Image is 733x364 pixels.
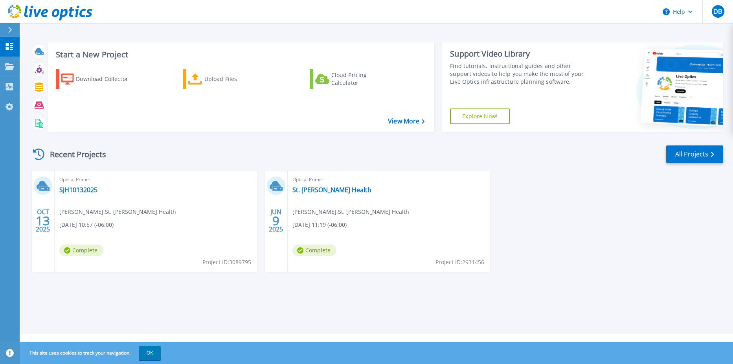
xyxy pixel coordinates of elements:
span: Optical Prime [59,175,252,184]
span: [DATE] 10:57 (-06:00) [59,221,114,229]
a: All Projects [666,145,723,163]
a: View More [388,118,424,125]
a: Upload Files [183,69,270,89]
span: Complete [59,245,103,256]
div: Find tutorials, instructional guides and other support videos to help you make the most of your L... [450,62,593,86]
h3: Start a New Project [56,50,424,59]
span: DB [713,8,722,15]
div: Recent Projects [30,145,117,164]
span: [DATE] 11:19 (-06:00) [292,221,347,229]
a: Download Collector [56,69,143,89]
span: Optical Prime [292,175,485,184]
div: Upload Files [204,71,267,87]
span: Complete [292,245,336,256]
button: OK [139,346,161,360]
span: This site uses cookies to track your navigation. [22,346,161,360]
span: Project ID: 2931456 [435,258,484,267]
div: Download Collector [76,71,139,87]
a: St. [PERSON_NAME] Health [292,186,371,194]
a: Cloud Pricing Calculator [310,69,397,89]
div: JUN 2025 [268,206,283,235]
a: SJH10132025 [59,186,97,194]
span: Project ID: 3089795 [202,258,251,267]
div: Support Video Library [450,49,593,59]
div: OCT 2025 [35,206,50,235]
div: Cloud Pricing Calculator [331,71,394,87]
span: 13 [36,217,50,224]
span: [PERSON_NAME] , St. [PERSON_NAME] Health [59,208,176,216]
span: [PERSON_NAME] , St. [PERSON_NAME] Health [292,208,409,216]
span: 9 [272,217,279,224]
a: Explore Now! [450,108,510,124]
